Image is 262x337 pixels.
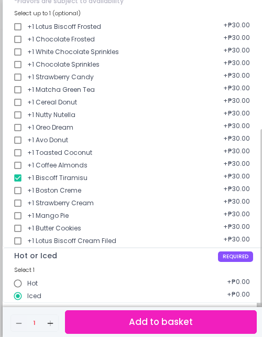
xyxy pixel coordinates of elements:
div: + ₱30.00 [220,17,253,36]
div: + ₱30.00 [220,68,253,87]
span: REQUIRED [218,251,253,262]
div: + ₱30.00 [220,80,253,99]
div: + ₱30.00 [220,118,253,137]
div: + ₱30.00 [220,156,253,175]
div: + ₱0.00 [224,287,253,306]
div: + ₱30.00 [220,181,253,200]
div: + ₱30.00 [220,131,253,150]
div: + ₱30.00 [220,106,253,124]
div: + ₱30.00 [220,143,253,162]
div: + ₱30.00 [220,30,253,49]
button: Add to basket [65,310,257,334]
div: + ₱30.00 [220,231,253,250]
span: Iced [27,291,41,301]
div: + ₱30.00 [220,194,253,213]
span: Hot or Iced [14,251,218,260]
div: + ₱30.00 [220,43,253,61]
span: Select 1 [14,266,35,274]
div: + ₱0.00 [224,274,253,293]
span: Hot [27,279,38,288]
div: + ₱30.00 [220,55,253,74]
div: + ₱30.00 [220,93,253,112]
span: Select up to 1 (optional) [14,9,81,17]
div: + ₱30.00 [220,219,253,238]
div: + ₱30.00 [220,168,253,187]
div: + ₱30.00 [220,206,253,225]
